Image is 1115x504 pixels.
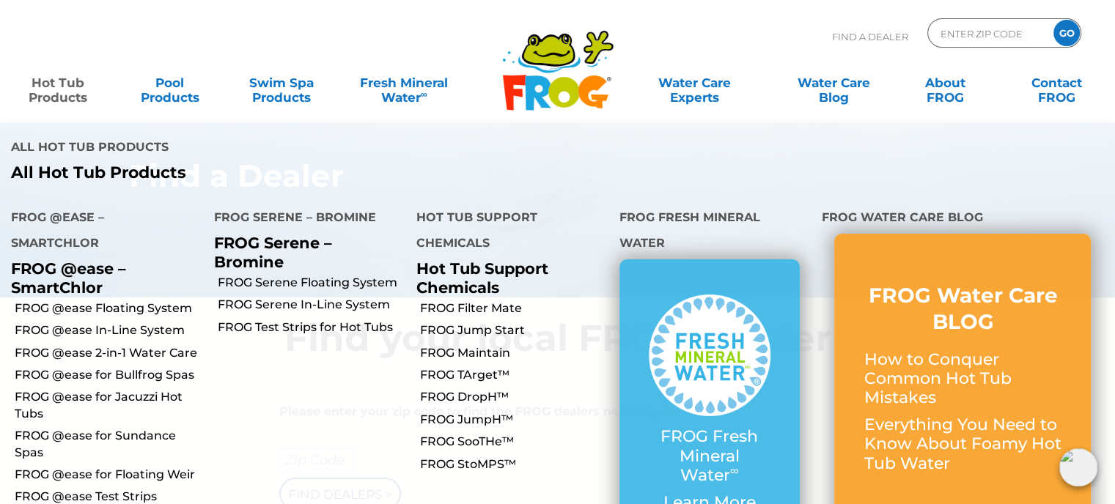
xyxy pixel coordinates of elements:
a: Hot TubProducts [15,68,101,97]
a: FROG @ease Floating System [15,300,203,316]
sup: ∞ [420,89,427,100]
a: All Hot Tub Products [11,163,546,182]
p: FROG Fresh Mineral Water [649,427,771,485]
a: AboutFROG [902,68,988,97]
a: FROG @ease 2-in-1 Water Care [15,345,203,361]
input: Zip Code Form [939,23,1038,44]
a: FROG @ease for Floating Weir [15,467,203,483]
a: FROG Filter Mate [420,300,608,316]
img: openIcon [1059,448,1097,486]
h4: FROG @ease – SmartChlor [11,204,192,259]
a: FROG @ease for Bullfrog Spas [15,367,203,383]
p: FROG @ease – SmartChlor [11,259,192,296]
a: FROG @ease for Jacuzzi Hot Tubs [15,389,203,422]
a: ContactFROG [1014,68,1100,97]
a: FROG DropH™ [420,389,608,405]
a: FROG Test Strips for Hot Tubs [218,319,406,336]
a: Hot Tub Support Chemicals [416,259,548,296]
a: PoolProducts [126,68,213,97]
a: FROG JumpH™ [420,412,608,428]
h4: All Hot Tub Products [11,134,546,163]
a: FROG Jump Start [420,322,608,338]
a: FROG Water Care BLOG How to Conquer Common Hot Tub Mistakes Everything You Need to Know About Foa... [864,282,1061,481]
p: Everything You Need to Know About Foamy Hot Tub Water [864,415,1061,473]
a: FROG SooTHe™ [420,434,608,450]
a: FROG TArget™ [420,367,608,383]
p: FROG Serene – Bromine [214,234,395,270]
a: Fresh MineralWater∞ [350,68,458,97]
h4: FROG Fresh Mineral Water [619,204,801,259]
a: FROG @ease for Sundance Spas [15,428,203,461]
a: Water CareBlog [790,68,877,97]
a: FROG Maintain [420,345,608,361]
h4: Hot Tub Support Chemicals [416,204,597,259]
a: Swim SpaProducts [238,68,325,97]
sup: ∞ [730,463,739,478]
p: How to Conquer Common Hot Tub Mistakes [864,350,1061,408]
a: Water CareExperts [624,68,765,97]
h4: FROG Serene – Bromine [214,204,395,234]
h4: FROG Water Care Blog [822,204,1104,234]
p: Find A Dealer [832,18,908,55]
h3: FROG Water Care BLOG [864,282,1061,336]
a: FROG Serene In-Line System [218,297,406,313]
a: FROG StoMPS™ [420,456,608,472]
a: FROG Serene Floating System [218,275,406,291]
a: FROG @ease In-Line System [15,322,203,338]
input: GO [1053,20,1080,46]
